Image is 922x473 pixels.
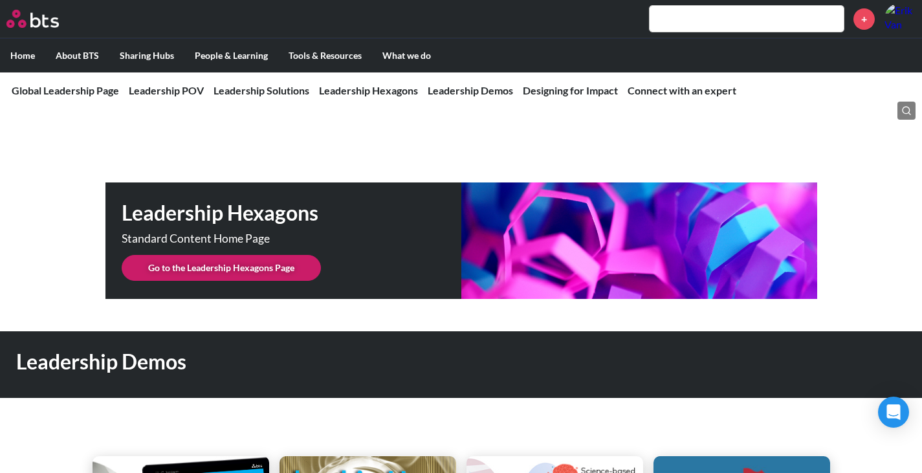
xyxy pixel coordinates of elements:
[184,39,278,72] label: People & Learning
[628,84,736,96] a: Connect with an expert
[884,3,916,34] img: Erik Van Elderen
[428,84,513,96] a: Leadership Demos
[6,10,59,28] img: BTS Logo
[523,84,618,96] a: Designing for Impact
[214,84,309,96] a: Leadership Solutions
[278,39,372,72] label: Tools & Resources
[853,8,875,30] a: +
[16,347,639,377] h1: Leadership Demos
[45,39,109,72] label: About BTS
[372,39,441,72] label: What we do
[109,39,184,72] label: Sharing Hubs
[122,255,321,281] a: Go to the Leadership Hexagons Page
[122,233,393,245] p: Standard Content Home Page
[319,84,418,96] a: Leadership Hexagons
[884,3,916,34] a: Profile
[12,84,119,96] a: Global Leadership Page
[6,10,83,28] a: Go home
[129,84,204,96] a: Leadership POV
[122,199,461,228] h1: Leadership Hexagons
[878,397,909,428] div: Open Intercom Messenger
